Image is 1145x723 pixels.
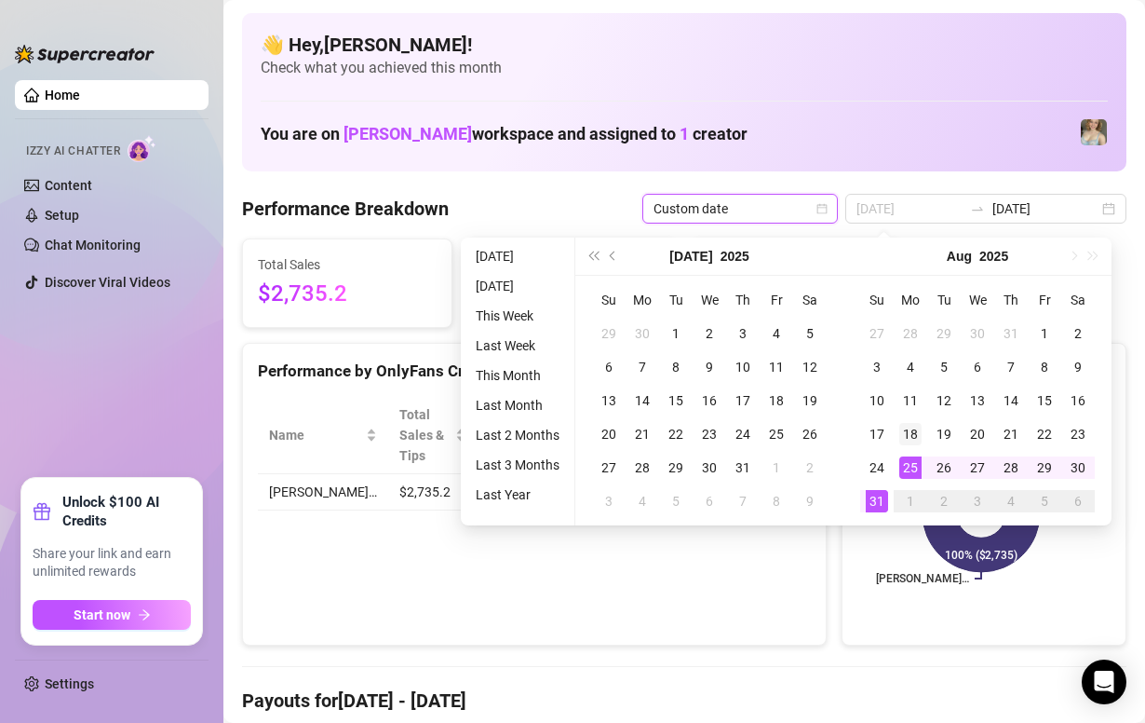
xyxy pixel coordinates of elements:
button: Choose a year [979,238,1008,275]
div: 9 [799,490,821,512]
div: 24 [866,457,888,479]
td: 2025-08-08 [1028,350,1061,384]
a: Content [45,178,92,193]
div: 3 [866,356,888,378]
div: 21 [631,423,653,445]
li: [DATE] [468,275,567,297]
td: 2025-08-12 [927,384,961,417]
th: We [961,283,994,317]
div: 6 [698,490,721,512]
button: Choose a month [947,238,972,275]
li: This Week [468,305,567,327]
td: 2025-07-31 [994,317,1028,350]
a: Home [45,88,80,102]
td: 2025-07-03 [726,317,760,350]
div: 18 [899,423,922,445]
td: 2025-08-06 [693,484,726,518]
li: Last Month [468,394,567,416]
td: 2025-07-21 [626,417,659,451]
th: Name [258,397,388,474]
a: Discover Viral Videos [45,275,170,290]
div: 5 [665,490,687,512]
div: 16 [1067,389,1089,412]
div: 15 [665,389,687,412]
li: Last 3 Months [468,454,567,476]
td: 2025-08-19 [927,417,961,451]
td: 2025-08-24 [860,451,894,484]
img: logo-BBDzfeDw.svg [15,45,155,63]
td: 2025-07-10 [726,350,760,384]
td: 2025-08-18 [894,417,927,451]
td: 2025-07-25 [760,417,793,451]
th: Tu [927,283,961,317]
span: 1 [680,124,689,143]
div: 17 [732,389,754,412]
div: 4 [631,490,653,512]
span: Izzy AI Chatter [26,143,120,160]
td: 2025-09-04 [994,484,1028,518]
div: 10 [732,356,754,378]
div: 29 [598,322,620,345]
div: 25 [899,457,922,479]
div: 14 [631,389,653,412]
span: Check what you achieved this month [261,58,1108,78]
td: 2025-08-26 [927,451,961,484]
div: 29 [1033,457,1056,479]
div: 6 [966,356,989,378]
td: 2025-08-27 [961,451,994,484]
div: 23 [698,423,721,445]
th: Su [860,283,894,317]
div: 20 [966,423,989,445]
div: 19 [799,389,821,412]
div: 2 [799,457,821,479]
td: 2025-07-27 [860,317,894,350]
span: arrow-right [138,608,151,621]
div: 30 [698,457,721,479]
span: Custom date [653,195,827,223]
td: 2025-08-17 [860,417,894,451]
td: 2025-07-30 [693,451,726,484]
td: 2025-08-07 [726,484,760,518]
a: Chat Monitoring [45,238,141,252]
span: Share your link and earn unlimited rewards [33,545,191,581]
span: to [970,201,985,216]
div: 1 [1033,322,1056,345]
td: 2025-06-30 [626,317,659,350]
h1: You are on workspace and assigned to creator [261,124,748,144]
td: 2025-08-30 [1061,451,1095,484]
div: 31 [732,457,754,479]
div: 30 [631,322,653,345]
td: 2025-08-02 [1061,317,1095,350]
div: 7 [631,356,653,378]
a: Setup [45,208,79,223]
img: Sarah [1081,119,1107,145]
span: Total Sales [258,254,437,275]
a: Settings [45,676,94,691]
span: $2,735.2 [258,277,437,312]
td: 2025-07-29 [659,451,693,484]
th: Mo [894,283,927,317]
span: calendar [816,203,828,214]
div: 16 [698,389,721,412]
td: 2025-07-29 [927,317,961,350]
div: 6 [1067,490,1089,512]
td: 2025-07-30 [961,317,994,350]
div: 30 [1067,457,1089,479]
td: 2025-07-06 [592,350,626,384]
li: Last 2 Months [468,424,567,446]
td: 2025-07-08 [659,350,693,384]
div: 20 [598,423,620,445]
div: 21 [1000,423,1022,445]
div: 31 [866,490,888,512]
div: 24 [732,423,754,445]
li: [DATE] [468,245,567,267]
td: 2025-08-29 [1028,451,1061,484]
div: 7 [1000,356,1022,378]
span: Start now [74,607,130,622]
div: 3 [732,322,754,345]
td: 2025-09-01 [894,484,927,518]
div: 30 [966,322,989,345]
div: 14 [1000,389,1022,412]
div: 15 [1033,389,1056,412]
td: 2025-09-02 [927,484,961,518]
